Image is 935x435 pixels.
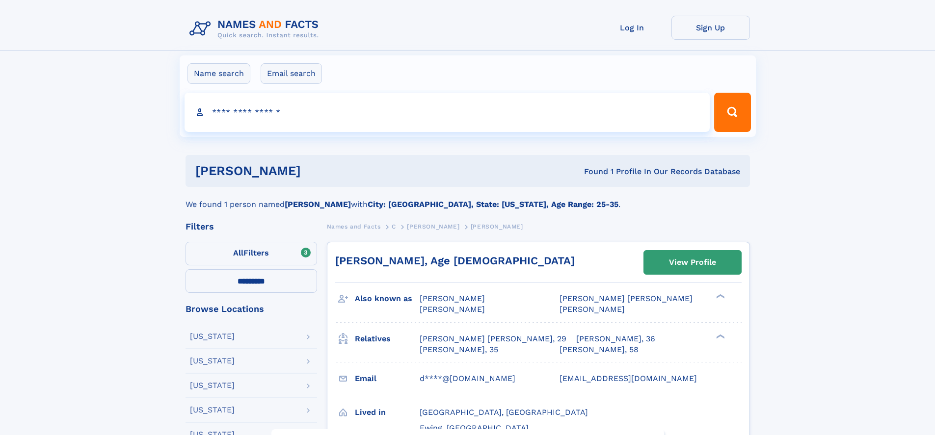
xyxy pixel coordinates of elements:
[195,165,443,177] h1: [PERSON_NAME]
[593,16,671,40] a: Log In
[420,294,485,303] span: [PERSON_NAME]
[368,200,618,209] b: City: [GEOGRAPHIC_DATA], State: [US_STATE], Age Range: 25-35
[186,222,317,231] div: Filters
[190,333,235,340] div: [US_STATE]
[442,166,740,177] div: Found 1 Profile In Our Records Database
[392,223,396,230] span: C
[190,382,235,389] div: [US_STATE]
[420,344,498,355] a: [PERSON_NAME], 35
[420,305,485,314] span: [PERSON_NAME]
[407,220,459,232] a: [PERSON_NAME]
[355,404,420,421] h3: Lived in
[285,200,351,209] b: [PERSON_NAME]
[186,305,317,313] div: Browse Locations
[186,16,327,42] img: Logo Names and Facts
[669,251,716,274] div: View Profile
[355,290,420,307] h3: Also known as
[407,223,459,230] span: [PERSON_NAME]
[560,294,693,303] span: [PERSON_NAME] [PERSON_NAME]
[714,93,750,132] button: Search Button
[671,16,750,40] a: Sign Up
[186,242,317,265] label: Filters
[190,406,235,414] div: [US_STATE]
[186,187,750,210] div: We found 1 person named with .
[187,63,250,84] label: Name search
[355,370,420,387] h3: Email
[392,220,396,232] a: C
[560,305,625,314] span: [PERSON_NAME]
[420,423,529,433] span: Ewing, [GEOGRAPHIC_DATA]
[335,255,575,267] a: [PERSON_NAME], Age [DEMOGRAPHIC_DATA]
[560,374,697,383] span: [EMAIL_ADDRESS][DOMAIN_NAME]
[714,293,725,300] div: ❯
[185,93,710,132] input: search input
[190,357,235,365] div: [US_STATE]
[714,333,725,339] div: ❯
[420,333,566,344] a: [PERSON_NAME] [PERSON_NAME], 29
[355,331,420,347] h3: Relatives
[560,344,639,355] a: [PERSON_NAME], 58
[233,248,243,257] span: All
[471,223,523,230] span: [PERSON_NAME]
[420,408,588,417] span: [GEOGRAPHIC_DATA], [GEOGRAPHIC_DATA]
[327,220,381,232] a: Names and Facts
[261,63,322,84] label: Email search
[644,251,741,274] a: View Profile
[576,333,655,344] a: [PERSON_NAME], 36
